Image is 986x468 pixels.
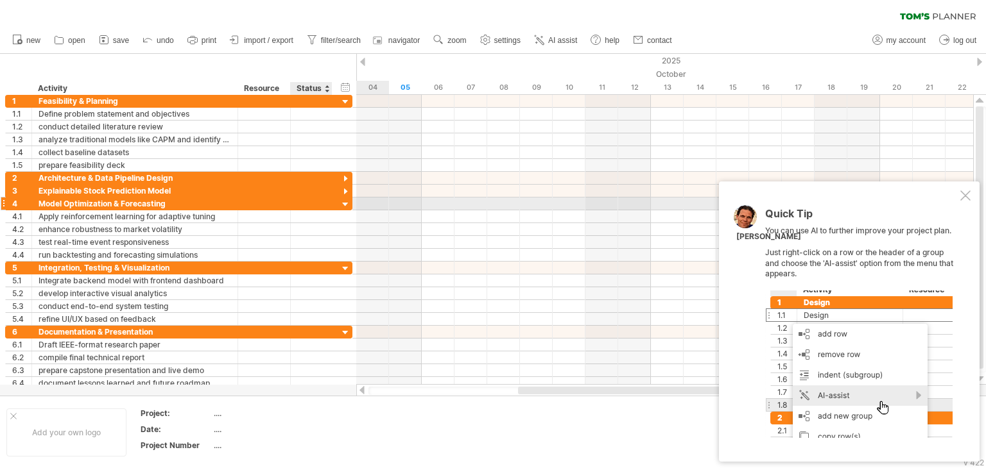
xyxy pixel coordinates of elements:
div: Documentation & Presentation [39,326,231,338]
a: new [9,32,44,49]
div: 6.4 [12,377,31,389]
div: Explainable Stock Prediction Model [39,185,231,197]
div: collect baseline datasets [39,146,231,158]
div: 4.4 [12,249,31,261]
div: 2 [12,172,31,184]
div: Monday, 6 October 2025 [422,81,454,94]
div: Wednesday, 15 October 2025 [716,81,749,94]
div: Monday, 20 October 2025 [880,81,913,94]
div: Add your own logo [6,408,126,456]
span: AI assist [548,36,577,45]
div: 1 [12,95,31,107]
span: new [26,36,40,45]
div: 1.2 [12,121,31,133]
div: 1.4 [12,146,31,158]
div: [PERSON_NAME] [736,231,801,242]
div: compile final technical report [39,351,231,364]
div: Integrate backend model with frontend dashboard [39,274,231,287]
div: 5.2 [12,287,31,299]
div: Draft IEEE-format research paper [39,338,231,351]
div: .... [214,440,322,451]
div: 5.3 [12,300,31,312]
div: Date: [141,424,211,435]
div: Friday, 10 October 2025 [553,81,585,94]
div: analyze traditional models like CAPM and identify gaps [39,133,231,146]
div: Wednesday, 8 October 2025 [487,81,520,94]
span: print [202,36,216,45]
div: Friday, 17 October 2025 [782,81,815,94]
div: 6.1 [12,338,31,351]
div: document lessons learned and future roadmap [39,377,231,389]
span: filter/search [321,36,361,45]
div: 1.3 [12,133,31,146]
span: save [113,36,129,45]
span: undo [157,36,174,45]
div: Feasibility & Planning [39,95,231,107]
a: filter/search [304,32,365,49]
span: contact [647,36,672,45]
div: 5.1 [12,274,31,287]
a: log out [936,32,980,49]
div: 6 [12,326,31,338]
div: 1.5 [12,159,31,171]
div: 6.2 [12,351,31,364]
span: settings [494,36,521,45]
div: 5.4 [12,313,31,325]
span: navigator [388,36,420,45]
div: 4.2 [12,223,31,235]
div: v 422 [964,458,984,467]
div: conduct detailed literature review [39,121,231,133]
a: import / export [227,32,297,49]
div: conduct end-to-end system testing [39,300,231,312]
div: 3 [12,185,31,197]
div: Status [297,82,325,95]
div: 1.1 [12,108,31,120]
div: Tuesday, 14 October 2025 [684,81,716,94]
div: You can use AI to further improve your project plan. Just right-click on a row or the header of a... [765,208,958,438]
a: print [184,32,220,49]
div: Thursday, 9 October 2025 [520,81,553,94]
span: import / export [244,36,293,45]
a: navigator [371,32,424,49]
div: enhance robustness to market volatility [39,223,231,235]
div: Saturday, 11 October 2025 [585,81,618,94]
span: my account [887,36,926,45]
a: my account [869,32,930,49]
div: 6.3 [12,364,31,376]
div: .... [214,408,322,419]
div: Apply reinforcement learning for adaptive tuning [39,210,231,222]
div: Sunday, 12 October 2025 [618,81,651,94]
span: zoom [447,36,466,45]
a: help [587,32,623,49]
div: Thursday, 16 October 2025 [749,81,782,94]
a: undo [139,32,178,49]
div: prepare feasibility deck [39,159,231,171]
div: .... [214,424,322,435]
div: 4 [12,197,31,210]
div: 4.3 [12,236,31,248]
div: Sunday, 5 October 2025 [389,81,422,94]
div: Define problem statement and objectives [39,108,231,120]
div: 4.1 [12,210,31,222]
div: run backtesting and forecasting simulations [39,249,231,261]
div: Architecture & Data Pipeline Design [39,172,231,184]
div: Resource [244,82,283,95]
div: Saturday, 4 October 2025 [356,81,389,94]
div: Monday, 13 October 2025 [651,81,684,94]
div: Quick Tip [765,208,958,226]
a: settings [477,32,524,49]
a: open [51,32,89,49]
div: Tuesday, 7 October 2025 [454,81,487,94]
div: prepare capstone presentation and live demo [39,364,231,376]
div: refine UI/UX based on feedback [39,313,231,325]
span: help [605,36,619,45]
div: Project: [141,408,211,419]
span: open [68,36,85,45]
div: Sunday, 19 October 2025 [847,81,880,94]
div: Activity [38,82,230,95]
div: Project Number [141,440,211,451]
div: Wednesday, 22 October 2025 [946,81,978,94]
a: AI assist [531,32,581,49]
div: 5 [12,262,31,274]
a: zoom [430,32,470,49]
